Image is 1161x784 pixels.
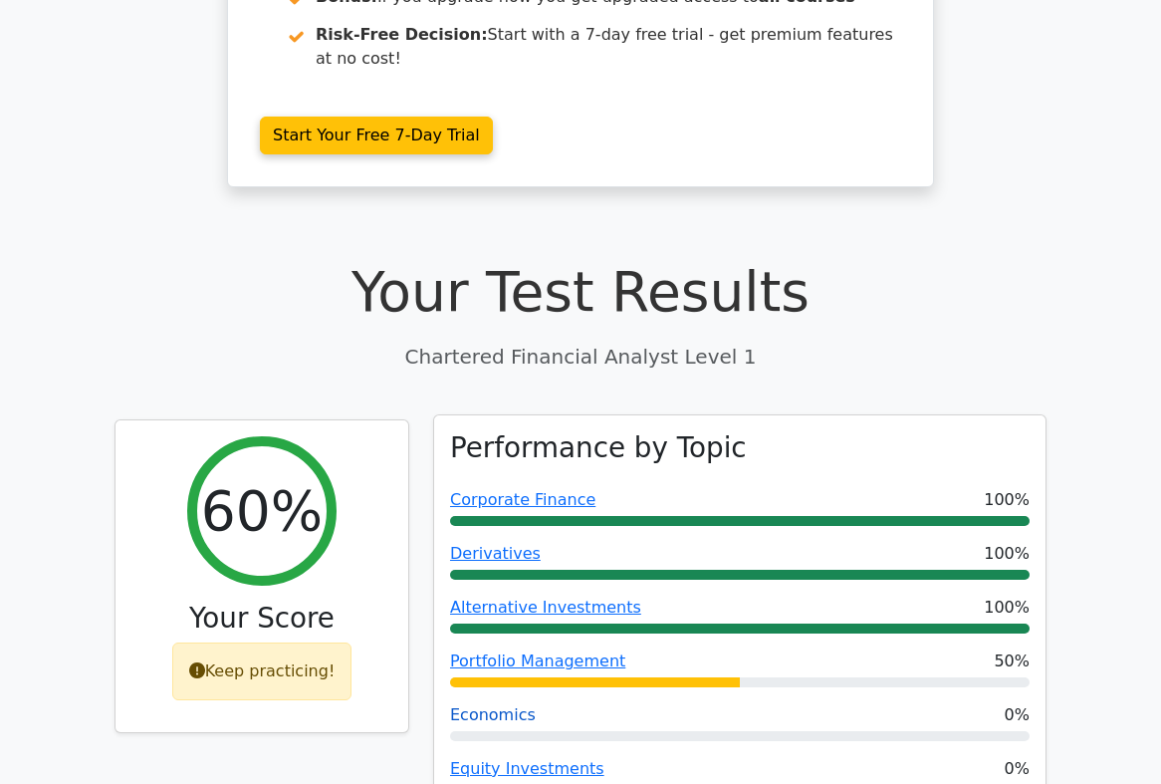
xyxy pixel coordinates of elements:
a: Corporate Finance [450,490,595,509]
span: 0% [1005,757,1030,781]
span: 100% [984,596,1030,620]
span: 100% [984,488,1030,512]
span: 100% [984,542,1030,566]
a: Economics [450,705,536,724]
a: Derivatives [450,544,541,563]
div: Keep practicing! [172,643,352,700]
p: Chartered Financial Analyst Level 1 [115,342,1046,372]
a: Equity Investments [450,759,604,778]
span: 0% [1005,703,1030,727]
a: Start Your Free 7-Day Trial [260,117,493,154]
h3: Your Score [131,602,392,635]
h3: Performance by Topic [450,431,747,464]
h1: Your Test Results [115,259,1046,325]
span: 50% [994,650,1030,673]
a: Portfolio Management [450,652,625,670]
h2: 60% [201,478,323,544]
a: Alternative Investments [450,598,641,617]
